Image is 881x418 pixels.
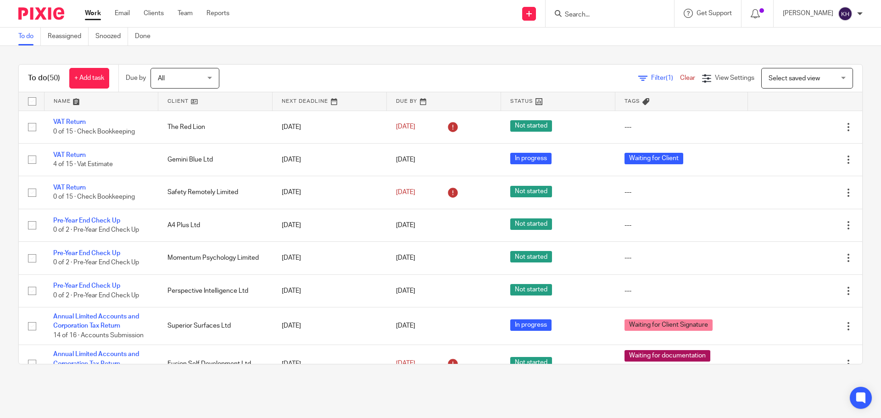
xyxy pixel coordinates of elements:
[625,221,739,230] div: ---
[625,286,739,295] div: ---
[273,274,387,307] td: [DATE]
[158,111,273,143] td: The Red Lion
[28,73,60,83] h1: To do
[53,283,120,289] a: Pre-Year End Check Up
[273,345,387,383] td: [DATE]
[18,28,41,45] a: To do
[625,319,713,331] span: Waiting for Client Signature
[838,6,853,21] img: svg%3E
[53,194,135,201] span: 0 of 15 · Check Bookkeeping
[273,307,387,345] td: [DATE]
[396,361,415,367] span: [DATE]
[18,7,64,20] img: Pixie
[158,345,273,383] td: Fusion Self Development Ltd
[510,218,552,230] span: Not started
[273,209,387,241] td: [DATE]
[273,242,387,274] td: [DATE]
[625,364,654,375] span: Priority
[396,222,415,229] span: [DATE]
[53,351,139,367] a: Annual Limited Accounts and Corporation Tax Return
[510,251,552,262] span: Not started
[625,253,739,262] div: ---
[53,313,139,329] a: Annual Limited Accounts and Corporation Tax Return
[144,9,164,18] a: Clients
[396,189,415,195] span: [DATE]
[651,75,680,81] span: Filter
[53,292,139,299] span: 0 of 2 · Pre-Year End Check Up
[95,28,128,45] a: Snoozed
[53,227,139,233] span: 0 of 2 · Pre-Year End Check Up
[158,176,273,209] td: Safety Remotely Limited
[273,111,387,143] td: [DATE]
[158,242,273,274] td: Momentum Psychology Limited
[158,307,273,345] td: Superior Surfaces Ltd
[158,75,165,82] span: All
[510,319,552,331] span: In progress
[510,357,552,368] span: Not started
[273,143,387,176] td: [DATE]
[53,217,120,224] a: Pre-Year End Check Up
[206,9,229,18] a: Reports
[625,153,683,164] span: Waiting for Client
[625,350,710,362] span: Waiting for documentation
[769,75,820,82] span: Select saved view
[273,176,387,209] td: [DATE]
[53,152,86,158] a: VAT Return
[178,9,193,18] a: Team
[396,323,415,329] span: [DATE]
[510,186,552,197] span: Not started
[53,332,144,339] span: 14 of 16 · Accounts Submission
[135,28,157,45] a: Done
[396,124,415,130] span: [DATE]
[715,75,754,81] span: View Settings
[625,123,739,132] div: ---
[158,209,273,241] td: A4 Plus Ltd
[53,119,86,125] a: VAT Return
[47,74,60,82] span: (50)
[158,274,273,307] td: Perspective Intelligence Ltd
[666,75,673,81] span: (1)
[53,250,120,256] a: Pre-Year End Check Up
[53,161,113,167] span: 4 of 15 · Vat Estimate
[115,9,130,18] a: Email
[510,284,552,295] span: Not started
[625,188,739,197] div: ---
[53,128,135,135] span: 0 of 15 · Check Bookkeeping
[126,73,146,83] p: Due by
[680,75,695,81] a: Clear
[396,156,415,163] span: [DATE]
[53,184,86,191] a: VAT Return
[510,153,552,164] span: In progress
[697,10,732,17] span: Get Support
[48,28,89,45] a: Reassigned
[625,99,640,104] span: Tags
[396,255,415,261] span: [DATE]
[69,68,109,89] a: + Add task
[396,288,415,294] span: [DATE]
[510,120,552,132] span: Not started
[158,143,273,176] td: Gemini Blue Ltd
[85,9,101,18] a: Work
[564,11,647,19] input: Search
[783,9,833,18] p: [PERSON_NAME]
[53,260,139,266] span: 0 of 2 · Pre-Year End Check Up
